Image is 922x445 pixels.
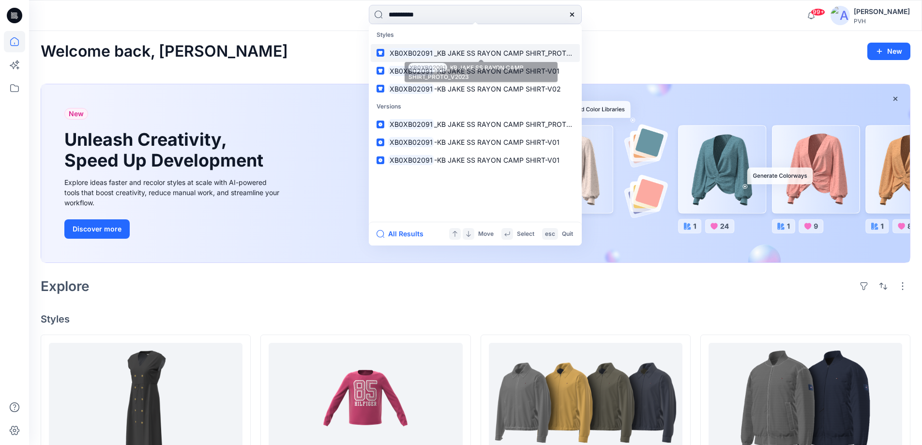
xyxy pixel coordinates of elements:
span: -KB JAKE SS RAYON CAMP SHIRT-V01 [434,156,559,164]
mark: XB0XB02091 [388,47,434,59]
p: esc [545,229,555,239]
span: -KB JAKE SS RAYON CAMP SHIRT-V01 [434,67,559,75]
div: [PERSON_NAME] [854,6,910,17]
img: avatar [831,6,850,25]
a: XB0XB02091-KB JAKE SS RAYON CAMP SHIRT-V02 [371,80,580,98]
button: Discover more [64,219,130,239]
mark: XB0XB02091 [388,154,434,166]
span: _KB JAKE SS RAYON CAMP SHIRT_PROTO_V2023 [434,49,596,57]
a: Discover more [64,219,282,239]
button: New [867,43,910,60]
a: XB0XB02091-KB JAKE SS RAYON CAMP SHIRT-V01 [371,133,580,151]
h2: Explore [41,278,90,294]
mark: XB0XB02091 [388,119,434,130]
p: Quit [562,229,573,239]
mark: XB0XB02091 [388,137,434,148]
p: Select [517,229,534,239]
span: New [69,108,84,120]
p: Move [478,229,494,239]
h2: Welcome back, [PERSON_NAME] [41,43,288,61]
h4: Styles [41,313,910,325]
span: 99+ [811,8,825,16]
div: Explore ideas faster and recolor styles at scale with AI-powered tools that boost creativity, red... [64,177,282,208]
h1: Unleash Creativity, Speed Up Development [64,129,268,171]
span: _KB JAKE SS RAYON CAMP SHIRT_PROTO_V2023 [434,120,596,128]
button: All Results [377,228,430,240]
mark: XB0XB02091 [388,83,434,94]
a: XB0XB02091_KB JAKE SS RAYON CAMP SHIRT_PROTO_V2023 [371,115,580,133]
span: -KB JAKE SS RAYON CAMP SHIRT-V01 [434,138,559,146]
a: XB0XB02091-KB JAKE SS RAYON CAMP SHIRT-V01 [371,62,580,80]
span: -KB JAKE SS RAYON CAMP SHIRT-V02 [434,85,561,93]
div: PVH [854,17,910,25]
a: XB0XB02091_KB JAKE SS RAYON CAMP SHIRT_PROTO_V2023 [371,44,580,62]
a: XB0XB02091-KB JAKE SS RAYON CAMP SHIRT-V01 [371,151,580,169]
p: Versions [371,98,580,116]
mark: XB0XB02091 [388,65,434,77]
p: Styles [371,26,580,44]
